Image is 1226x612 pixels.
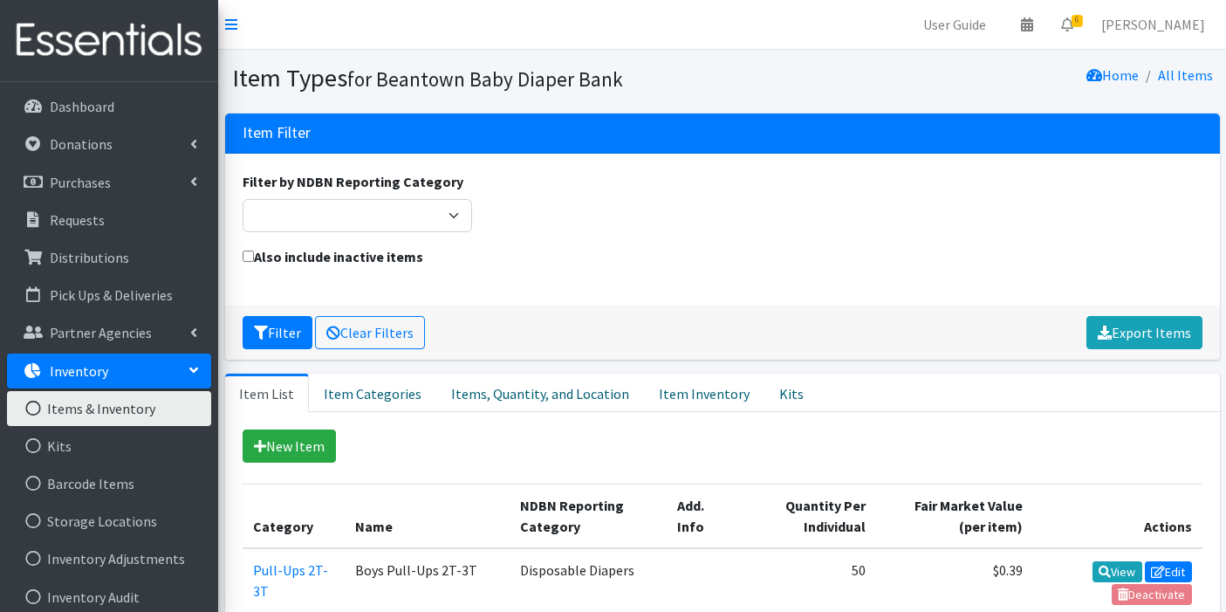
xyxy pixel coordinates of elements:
a: Home [1086,66,1139,84]
th: Name [345,484,510,548]
h3: Item Filter [243,124,311,142]
a: Barcode Items [7,466,211,501]
th: Category [243,484,345,548]
p: Pick Ups & Deliveries [50,286,173,304]
a: Pick Ups & Deliveries [7,278,211,313]
p: Requests [50,211,105,229]
a: Items, Quantity, and Location [436,374,644,412]
a: Requests [7,203,211,237]
p: Purchases [50,174,111,191]
a: Distributions [7,240,211,275]
a: Inventory Adjustments [7,541,211,576]
span: 6 [1072,15,1083,27]
a: All Items [1158,66,1213,84]
a: Purchases [7,165,211,200]
label: Filter by NDBN Reporting Category [243,171,463,192]
a: 6 [1047,7,1087,42]
a: Storage Locations [7,504,211,539]
label: Also include inactive items [243,246,423,267]
a: Inventory [7,354,211,389]
p: Distributions [50,249,129,266]
img: HumanEssentials [7,11,211,70]
a: Kits [7,429,211,464]
p: Donations [50,135,113,153]
a: Kits [764,374,818,412]
a: User Guide [909,7,1000,42]
a: Edit [1145,561,1192,582]
th: Quantity Per Individual [736,484,876,548]
a: Export Items [1086,316,1202,349]
a: Clear Filters [315,316,425,349]
th: Actions [1033,484,1202,548]
a: View [1092,561,1142,582]
input: Also include inactive items [243,251,254,262]
small: for Beantown Baby Diaper Bank [347,66,623,92]
a: Partner Agencies [7,315,211,350]
a: Item Inventory [644,374,764,412]
th: Fair Market Value (per item) [876,484,1032,548]
a: New Item [243,430,336,463]
a: [PERSON_NAME] [1087,7,1219,42]
p: Inventory [50,362,108,380]
a: Dashboard [7,89,211,124]
a: Pull-Ups 2T-3T [253,561,328,600]
th: NDBN Reporting Category [510,484,667,548]
h1: Item Types [232,63,716,93]
a: Items & Inventory [7,391,211,426]
button: Filter [243,316,312,349]
th: Add. Info [667,484,736,548]
a: Donations [7,127,211,162]
a: Item List [225,374,309,412]
p: Dashboard [50,98,114,115]
a: Item Categories [309,374,436,412]
p: Partner Agencies [50,324,152,341]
